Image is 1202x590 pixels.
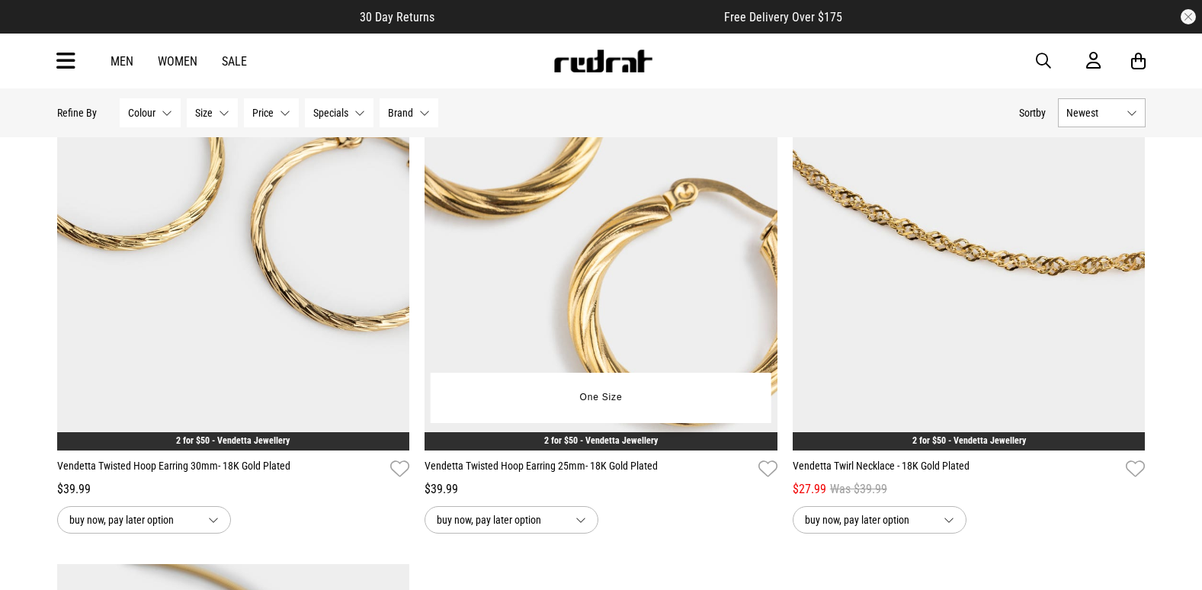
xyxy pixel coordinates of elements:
a: 2 for $50 - Vendetta Jewellery [544,435,658,446]
a: Vendetta Twisted Hoop Earring 25mm- 18K Gold Plated [425,458,752,480]
button: One Size [569,384,634,412]
a: 2 for $50 - Vendetta Jewellery [176,435,290,446]
iframe: Customer reviews powered by Trustpilot [465,9,694,24]
button: Specials [305,98,373,127]
button: buy now, pay later option [57,506,231,534]
button: buy now, pay later option [793,506,966,534]
div: $39.99 [425,480,777,499]
span: Price [252,107,274,119]
a: Vendetta Twirl Necklace - 18K Gold Plated [793,458,1120,480]
span: by [1036,107,1046,119]
span: $27.99 [793,480,826,499]
a: Women [158,54,197,69]
button: Price [244,98,299,127]
span: Specials [313,107,348,119]
span: buy now, pay later option [437,511,563,529]
button: Colour [120,98,181,127]
span: Size [195,107,213,119]
span: buy now, pay later option [805,511,931,529]
img: Redrat logo [553,50,653,72]
button: buy now, pay later option [425,506,598,534]
button: Open LiveChat chat widget [12,6,58,52]
span: Colour [128,107,155,119]
span: Free Delivery Over $175 [724,10,842,24]
span: 30 Day Returns [360,10,434,24]
button: Brand [380,98,438,127]
span: Brand [388,107,413,119]
span: Newest [1066,107,1120,119]
a: Vendetta Twisted Hoop Earring 30mm- 18K Gold Plated [57,458,385,480]
div: $39.99 [57,480,410,499]
span: buy now, pay later option [69,511,196,529]
span: Was $39.99 [830,480,887,499]
a: Men [111,54,133,69]
a: Sale [222,54,247,69]
button: Size [187,98,238,127]
p: Refine By [57,107,97,119]
button: Sortby [1019,104,1046,122]
a: 2 for $50 - Vendetta Jewellery [912,435,1026,446]
button: Newest [1058,98,1146,127]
